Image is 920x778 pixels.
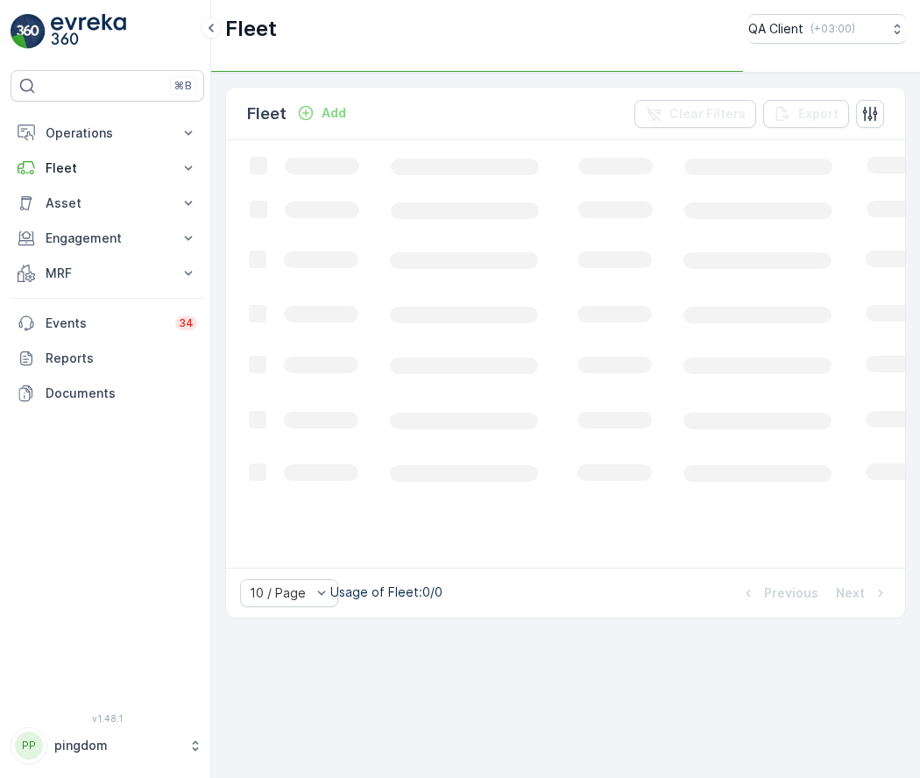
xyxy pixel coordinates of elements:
[764,584,818,602] p: Previous
[738,583,820,604] button: Previous
[46,194,169,212] p: Asset
[46,385,197,402] p: Documents
[11,116,204,151] button: Operations
[46,124,169,142] p: Operations
[46,315,165,332] p: Events
[11,186,204,221] button: Asset
[11,221,204,256] button: Engagement
[46,265,169,282] p: MRF
[11,306,204,341] a: Events34
[669,105,746,123] p: Clear Filters
[11,151,204,186] button: Fleet
[11,376,204,411] a: Documents
[290,103,353,124] button: Add
[11,713,204,724] span: v 1.48.1
[322,104,346,122] p: Add
[46,350,197,367] p: Reports
[225,15,277,43] p: Fleet
[54,737,180,754] p: pingdom
[46,230,169,247] p: Engagement
[810,22,855,36] p: ( +03:00 )
[11,256,204,291] button: MRF
[763,100,849,128] button: Export
[179,316,194,330] p: 34
[330,583,442,601] p: Usage of Fleet : 0/0
[46,159,169,177] p: Fleet
[51,14,126,49] img: logo_light-DOdMpM7g.png
[15,732,43,760] div: PP
[748,20,803,38] p: QA Client
[11,14,46,49] img: logo
[834,583,891,604] button: Next
[11,341,204,376] a: Reports
[174,79,192,93] p: ⌘B
[836,584,865,602] p: Next
[798,105,839,123] p: Export
[748,14,906,44] button: QA Client(+03:00)
[634,100,756,128] button: Clear Filters
[11,727,204,764] button: PPpingdom
[247,102,287,126] p: Fleet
